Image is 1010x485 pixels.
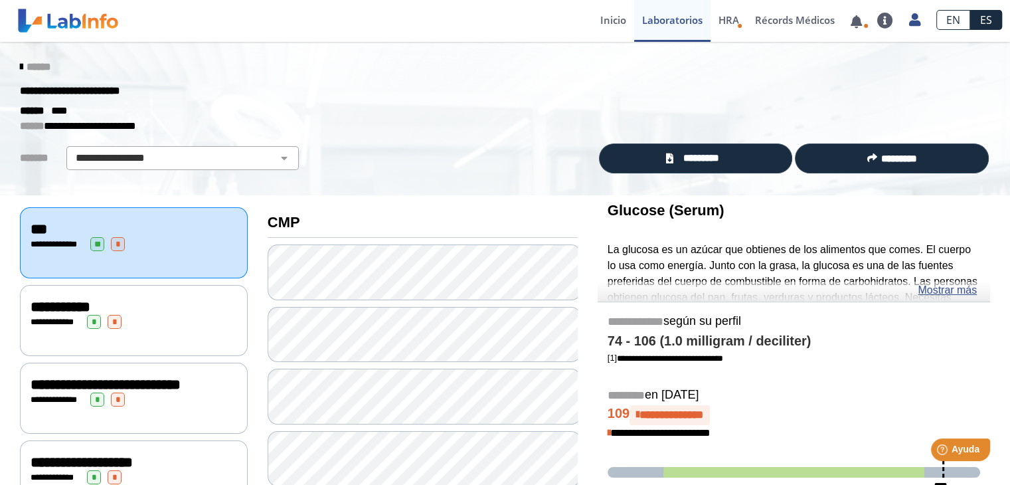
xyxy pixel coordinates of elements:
[608,334,980,349] h4: 74 - 106 (1.0 milligram / deciliter)
[268,214,300,231] b: CMP
[608,353,723,363] a: [1]
[892,433,995,470] iframe: Help widget launcher
[608,388,980,403] h5: en [DATE]
[608,202,724,219] b: Glucose (Serum)
[918,282,977,298] a: Mostrar más
[608,314,980,330] h5: según su perfil
[608,405,980,425] h4: 109
[608,242,980,353] p: La glucosa es un azúcar que obtienes de los alimentos que comes. El cuerpo lo usa como energía. J...
[936,10,970,30] a: EN
[970,10,1002,30] a: ES
[718,13,739,27] span: HRA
